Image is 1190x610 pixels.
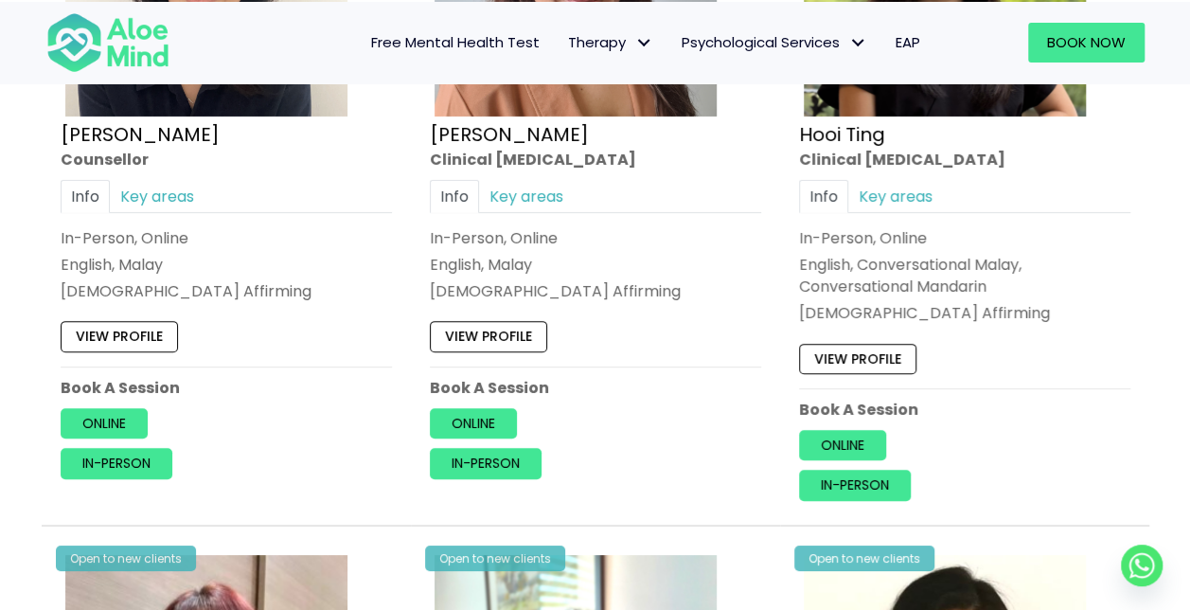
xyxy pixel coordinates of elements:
p: Book A Session [799,399,1130,421]
a: In-person [799,471,911,501]
div: In-Person, Online [61,227,392,249]
a: View profile [61,322,178,352]
a: [PERSON_NAME] [61,121,220,148]
a: Free Mental Health Test [357,23,554,63]
a: [PERSON_NAME] [430,121,589,148]
a: Whatsapp [1121,545,1163,586]
span: Psychological Services: submenu [844,28,872,56]
span: Book Now [1047,32,1126,52]
div: [DEMOGRAPHIC_DATA] Affirming [799,303,1130,325]
a: Book Now [1028,23,1145,63]
a: In-person [61,449,172,479]
img: Aloe mind Logo [46,11,169,74]
a: Psychological ServicesPsychological Services: submenu [667,23,881,63]
div: [DEMOGRAPHIC_DATA] Affirming [430,281,761,303]
p: English, Malay [61,255,392,277]
a: Key areas [479,180,574,213]
div: Open to new clients [425,546,565,571]
div: Counsellor [61,149,392,170]
div: In-Person, Online [799,227,1130,249]
a: View profile [799,344,916,374]
a: Info [430,180,479,213]
a: Online [61,408,148,439]
span: Psychological Services [682,32,867,52]
div: [DEMOGRAPHIC_DATA] Affirming [61,281,392,303]
span: Free Mental Health Test [371,32,540,52]
nav: Menu [194,23,934,63]
a: Info [61,180,110,213]
p: Book A Session [61,377,392,399]
a: In-person [430,449,542,479]
p: English, Conversational Malay, Conversational Mandarin [799,255,1130,298]
a: Info [799,180,848,213]
a: EAP [881,23,934,63]
div: Clinical [MEDICAL_DATA] [799,149,1130,170]
p: English, Malay [430,255,761,277]
p: Book A Session [430,377,761,399]
a: Online [430,408,517,439]
a: Key areas [848,180,943,213]
a: Hooi Ting [799,121,885,148]
a: TherapyTherapy: submenu [554,23,667,63]
span: Therapy: submenu [631,28,658,56]
a: View profile [430,322,547,352]
a: Key areas [110,180,204,213]
span: Therapy [568,32,653,52]
a: Online [799,431,886,461]
div: Open to new clients [56,546,196,571]
span: EAP [896,32,920,52]
div: In-Person, Online [430,227,761,249]
div: Clinical [MEDICAL_DATA] [430,149,761,170]
div: Open to new clients [794,546,934,571]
